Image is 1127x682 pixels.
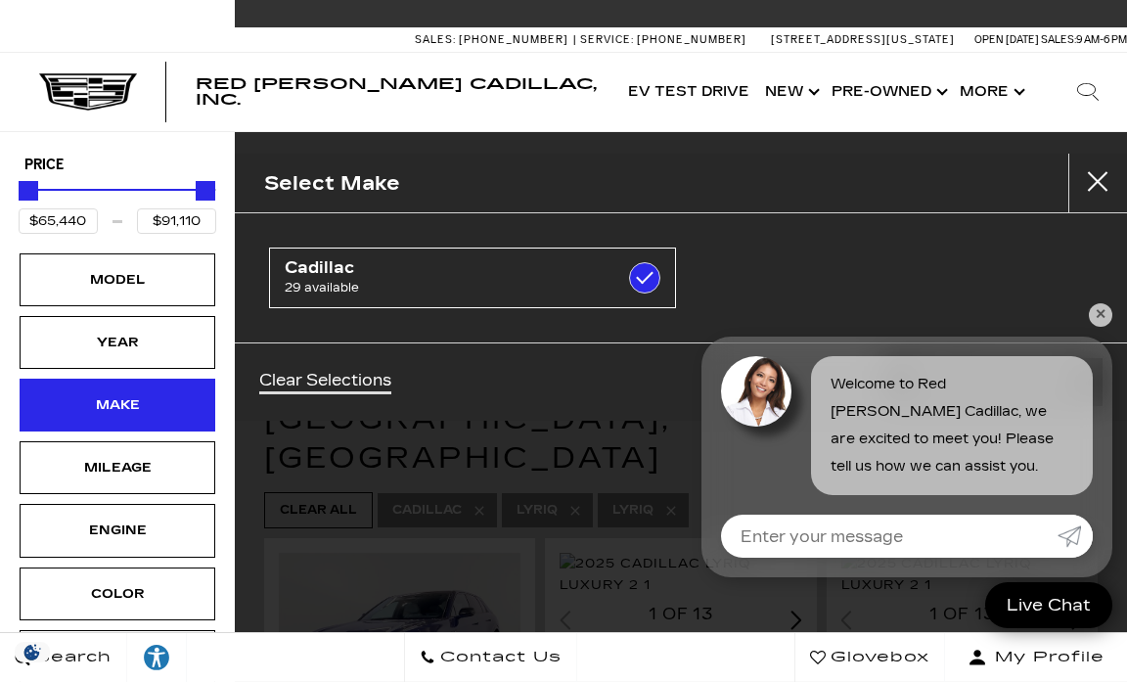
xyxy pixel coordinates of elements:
[824,53,952,131] a: Pre-Owned
[1076,33,1127,46] span: 9 AM-6 PM
[459,33,568,46] span: [PHONE_NUMBER]
[811,356,1093,495] div: Welcome to Red [PERSON_NAME] Cadillac, we are excited to meet you! Please tell us how we can assi...
[721,515,1058,558] input: Enter your message
[259,371,391,394] a: Clear Selections
[1068,154,1127,212] button: close
[637,33,746,46] span: [PHONE_NUMBER]
[826,644,929,671] span: Glovebox
[620,53,757,131] a: EV Test Drive
[10,642,55,662] div: Privacy Settings
[987,644,1104,671] span: My Profile
[415,33,456,46] span: Sales:
[196,181,215,201] div: Maximum Price
[19,208,98,234] input: Minimum
[269,248,676,308] a: Cadillac29 available
[24,157,210,174] h5: Price
[20,316,215,369] div: YearYear
[19,181,38,201] div: Minimum Price
[68,332,166,353] div: Year
[68,457,166,478] div: Mileage
[127,633,187,682] a: Explore your accessibility options
[721,356,791,427] img: Agent profile photo
[404,633,577,682] a: Contact Us
[771,33,955,46] a: [STREET_ADDRESS][US_STATE]
[435,644,562,671] span: Contact Us
[196,74,597,109] span: Red [PERSON_NAME] Cadillac, Inc.
[952,53,1029,131] button: More
[68,269,166,291] div: Model
[19,174,216,234] div: Price
[20,253,215,306] div: ModelModel
[20,441,215,494] div: MileageMileage
[573,34,751,45] a: Service: [PHONE_NUMBER]
[137,208,216,234] input: Maximum
[196,76,601,108] a: Red [PERSON_NAME] Cadillac, Inc.
[285,278,604,297] span: 29 available
[985,582,1112,628] a: Live Chat
[974,33,1039,46] span: Open [DATE]
[415,34,573,45] a: Sales: [PHONE_NUMBER]
[580,33,634,46] span: Service:
[68,520,166,541] div: Engine
[264,167,400,200] h2: Select Make
[20,504,215,557] div: EngineEngine
[1041,33,1076,46] span: Sales:
[997,594,1101,616] span: Live Chat
[1058,515,1093,558] a: Submit
[20,379,215,432] div: MakeMake
[285,258,604,278] span: Cadillac
[794,633,945,682] a: Glovebox
[1049,53,1127,131] div: Search
[39,73,137,111] img: Cadillac Dark Logo with Cadillac White Text
[945,633,1127,682] button: Open user profile menu
[30,644,112,671] span: Search
[757,53,824,131] a: New
[68,583,166,605] div: Color
[68,394,166,416] div: Make
[20,568,215,620] div: ColorColor
[127,643,186,672] div: Explore your accessibility options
